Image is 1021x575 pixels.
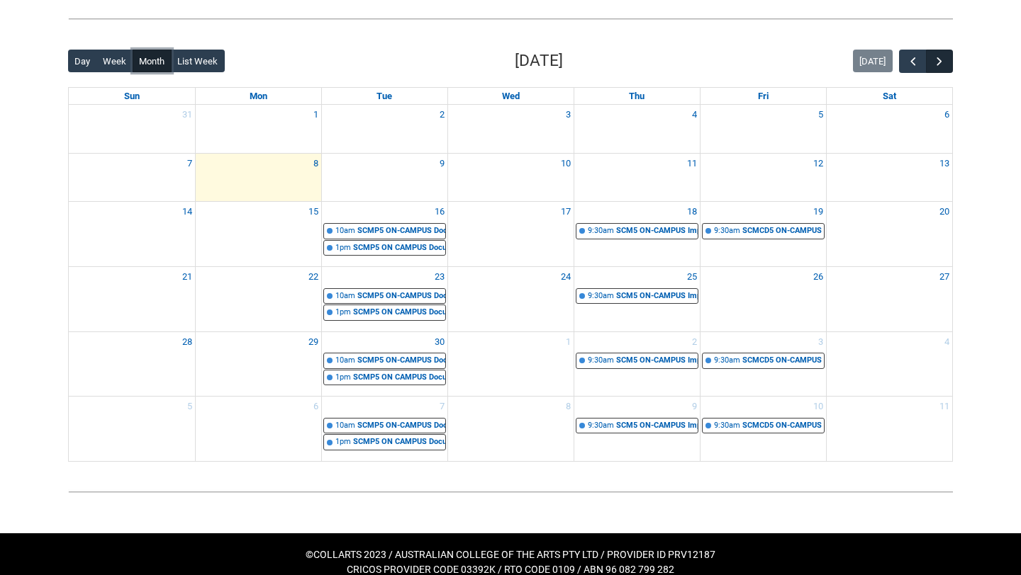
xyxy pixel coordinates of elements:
[853,50,893,72] button: [DATE]
[335,372,351,384] div: 1pm
[563,397,574,416] a: Go to October 8, 2025
[700,202,826,267] td: Go to September 19, 2025
[179,332,195,352] a: Go to September 28, 2025
[335,290,355,302] div: 10am
[700,397,826,461] td: Go to October 10, 2025
[574,267,700,332] td: Go to September 25, 2025
[335,225,355,237] div: 10am
[179,267,195,287] a: Go to September 21, 2025
[133,50,172,72] button: Month
[171,50,225,72] button: List Week
[826,105,952,153] td: Go to September 6, 2025
[515,49,563,73] h2: [DATE]
[689,397,700,416] a: Go to October 9, 2025
[374,88,395,105] a: Tuesday
[447,267,574,332] td: Go to September 24, 2025
[826,267,952,332] td: Go to September 27, 2025
[574,331,700,397] td: Go to October 2, 2025
[684,267,700,287] a: Go to September 25, 2025
[195,397,321,461] td: Go to October 6, 2025
[195,202,321,267] td: Go to September 15, 2025
[574,397,700,461] td: Go to October 9, 2025
[69,105,195,153] td: Go to August 31, 2025
[321,202,447,267] td: Go to September 16, 2025
[815,105,826,125] a: Go to September 5, 2025
[321,153,447,202] td: Go to September 9, 2025
[121,88,143,105] a: Sunday
[588,290,614,302] div: 9:30am
[447,202,574,267] td: Go to September 17, 2025
[353,242,445,254] div: SCMP5 ON CAMPUS Documentary Production Stage 5 | Editing Suites ([PERSON_NAME][GEOGRAPHIC_DATA].)...
[68,484,953,499] img: REDU_GREY_LINE
[69,267,195,332] td: Go to September 21, 2025
[179,202,195,222] a: Go to September 14, 2025
[684,154,700,173] a: Go to September 11, 2025
[68,50,97,72] button: Day
[335,436,351,448] div: 1pm
[616,420,698,432] div: SCM5 ON-CAMPUS Impact, Distribution & Marketing STAGE 5 Group 1 | [PERSON_NAME] ([PERSON_NAME][GE...
[432,267,447,287] a: Go to September 23, 2025
[447,331,574,397] td: Go to October 1, 2025
[826,153,952,202] td: Go to September 13, 2025
[689,332,700,352] a: Go to October 2, 2025
[306,332,321,352] a: Go to September 29, 2025
[815,332,826,352] a: Go to October 3, 2025
[810,154,826,173] a: Go to September 12, 2025
[742,420,824,432] div: SCMCD5 ON-CAMPUS Capstone Development STAGE 5 Group 1 | [GEOGRAPHIC_DATA] ([PERSON_NAME][GEOGRAPH...
[942,105,952,125] a: Go to September 6, 2025
[335,355,355,367] div: 10am
[810,202,826,222] a: Go to September 19, 2025
[68,11,953,26] img: REDU_GREY_LINE
[357,420,445,432] div: SCMP5 ON-CAMPUS Documentary Production Stage 5 | Editing Suites ([PERSON_NAME][GEOGRAPHIC_DATA].)...
[684,202,700,222] a: Go to September 18, 2025
[437,154,447,173] a: Go to September 9, 2025
[432,332,447,352] a: Go to September 30, 2025
[447,153,574,202] td: Go to September 10, 2025
[937,397,952,416] a: Go to October 11, 2025
[321,397,447,461] td: Go to October 7, 2025
[563,332,574,352] a: Go to October 1, 2025
[306,267,321,287] a: Go to September 22, 2025
[357,355,445,367] div: SCMP5 ON-CAMPUS Documentary Production Stage 5 | Editing Suites ([PERSON_NAME][GEOGRAPHIC_DATA].)...
[432,202,447,222] a: Go to September 16, 2025
[558,267,574,287] a: Go to September 24, 2025
[357,290,445,302] div: SCMP5 ON-CAMPUS Documentary Production Stage 5 | Editing Suites ([PERSON_NAME][GEOGRAPHIC_DATA].)...
[353,307,445,319] div: SCMP5 ON CAMPUS Documentary Production Stage 5 | Editing Suites ([PERSON_NAME][GEOGRAPHIC_DATA].)...
[184,397,195,416] a: Go to October 5, 2025
[826,331,952,397] td: Go to October 4, 2025
[588,355,614,367] div: 9:30am
[937,202,952,222] a: Go to September 20, 2025
[311,154,321,173] a: Go to September 8, 2025
[447,397,574,461] td: Go to October 8, 2025
[499,88,523,105] a: Wednesday
[616,355,698,367] div: SCM5 ON-CAMPUS Impact, Distribution & Marketing STAGE 5 Group 1 | [PERSON_NAME] ([PERSON_NAME][GE...
[195,105,321,153] td: Go to September 1, 2025
[335,307,351,319] div: 1pm
[755,88,771,105] a: Friday
[311,397,321,416] a: Go to October 6, 2025
[574,105,700,153] td: Go to September 4, 2025
[69,153,195,202] td: Go to September 7, 2025
[926,50,953,73] button: Next Month
[942,332,952,352] a: Go to October 4, 2025
[306,202,321,222] a: Go to September 15, 2025
[357,225,445,237] div: SCMP5 ON-CAMPUS Documentary Production Stage 5 | Editing Suites ([PERSON_NAME][GEOGRAPHIC_DATA].)...
[714,225,740,237] div: 9:30am
[742,225,824,237] div: SCMCD5 ON-CAMPUS Capstone Development STAGE 5 Group 1 | [GEOGRAPHIC_DATA] ([PERSON_NAME][GEOGRAPH...
[321,331,447,397] td: Go to September 30, 2025
[195,153,321,202] td: Go to September 8, 2025
[588,420,614,432] div: 9:30am
[195,331,321,397] td: Go to September 29, 2025
[574,202,700,267] td: Go to September 18, 2025
[714,355,740,367] div: 9:30am
[335,242,351,254] div: 1pm
[616,290,698,302] div: SCM5 ON-CAMPUS Impact, Distribution & Marketing STAGE 5 Group 1 | [PERSON_NAME] ([PERSON_NAME][GE...
[69,331,195,397] td: Go to September 28, 2025
[700,267,826,332] td: Go to September 26, 2025
[558,202,574,222] a: Go to September 17, 2025
[195,267,321,332] td: Go to September 22, 2025
[321,105,447,153] td: Go to September 2, 2025
[689,105,700,125] a: Go to September 4, 2025
[700,331,826,397] td: Go to October 3, 2025
[184,154,195,173] a: Go to September 7, 2025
